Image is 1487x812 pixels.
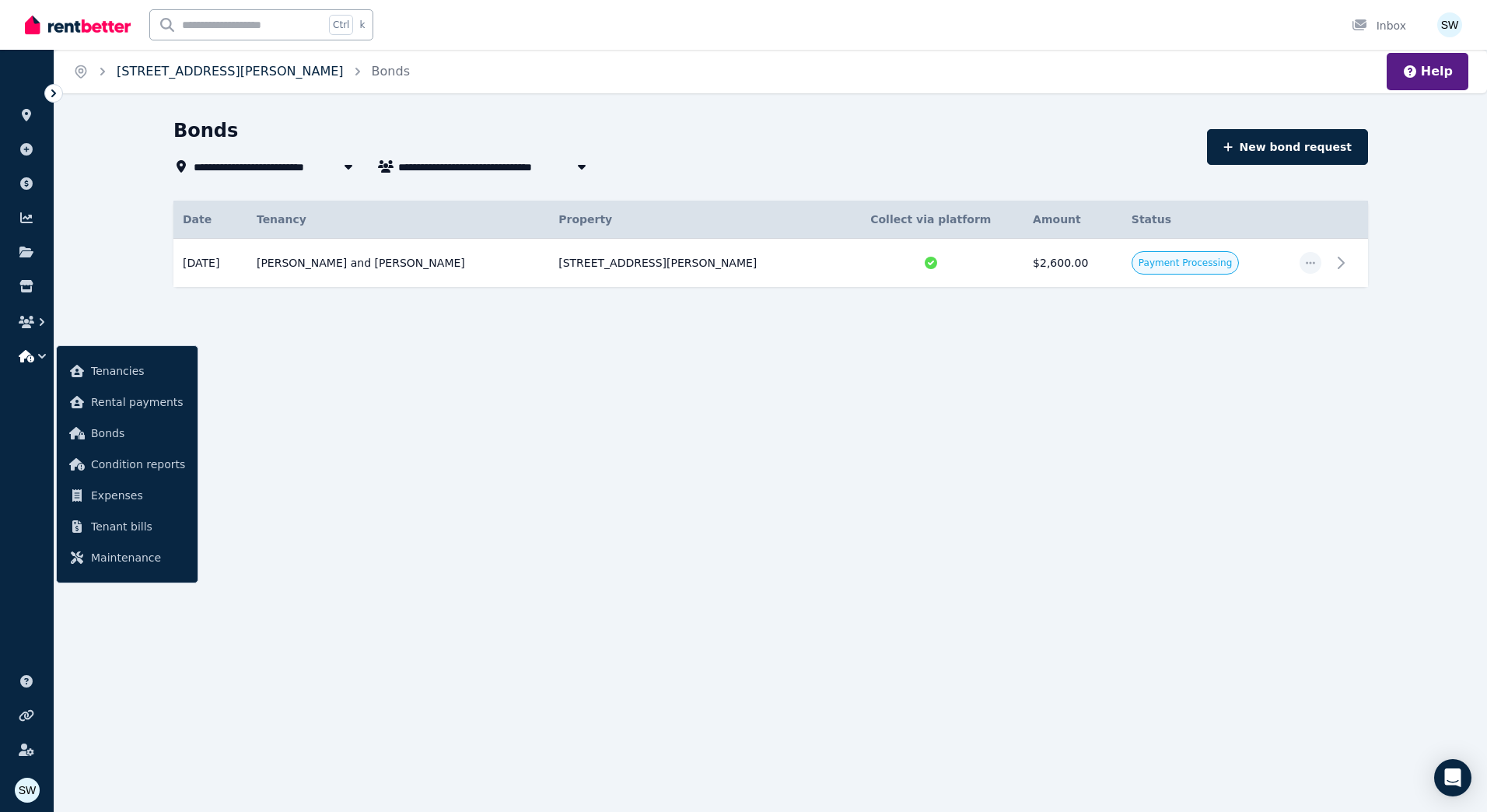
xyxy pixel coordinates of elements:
[372,62,410,81] span: Bonds
[91,424,185,443] span: Bonds
[183,212,212,227] span: Date
[1437,12,1462,37] img: Sam Watson
[359,19,365,31] span: k
[247,239,549,288] td: [PERSON_NAME] and [PERSON_NAME]
[1402,62,1453,81] button: Help
[63,355,191,387] a: Tenancies
[91,486,185,505] span: Expenses
[173,118,238,143] h1: Bonds
[63,418,191,449] a: Bonds
[1023,201,1122,239] th: Amount
[54,50,429,93] nav: Breadcrumb
[549,201,838,239] th: Property
[63,480,191,511] a: Expenses
[117,64,344,79] a: [STREET_ADDRESS][PERSON_NAME]
[247,201,549,239] th: Tenancy
[1207,129,1368,165] button: New bond request
[63,542,191,573] a: Maintenance
[63,387,191,418] a: Rental payments
[63,449,191,480] a: Condition reports
[15,778,40,803] img: Sam Watson
[91,393,185,411] span: Rental payments
[63,511,191,542] a: Tenant bills
[329,15,353,35] span: Ctrl
[549,239,838,288] td: [STREET_ADDRESS][PERSON_NAME]
[91,517,185,536] span: Tenant bills
[1122,201,1290,239] th: Status
[25,13,131,37] img: RentBetter
[91,455,185,474] span: Condition reports
[838,201,1024,239] th: Collect via platform
[1023,239,1122,288] td: $2,600.00
[1434,759,1471,796] div: Open Intercom Messenger
[1139,257,1232,269] span: Payment Processing
[91,362,185,380] span: Tenancies
[183,255,219,271] span: [DATE]
[1352,18,1406,33] div: Inbox
[91,548,185,567] span: Maintenance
